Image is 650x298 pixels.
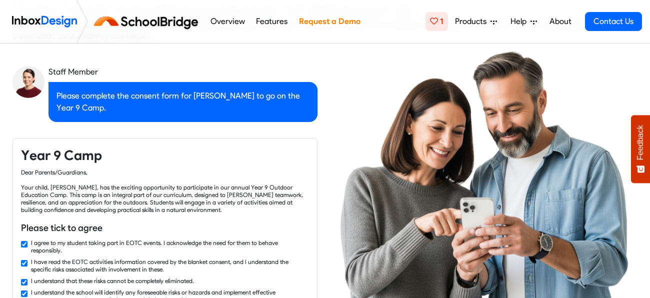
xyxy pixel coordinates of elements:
[440,16,443,26] span: 1
[207,11,247,31] a: Overview
[48,82,317,122] div: Please complete the consent form for [PERSON_NAME] to go on the Year 9 Camp.
[451,11,501,31] a: Products
[12,66,44,98] img: staff_avatar.png
[31,239,309,254] label: I agree to my student taking part in EOTC events. I acknowledge the need for them to behave respo...
[585,12,642,31] a: Contact Us
[296,11,363,31] a: Request a Demo
[546,11,574,31] a: About
[21,146,309,164] h4: Year 9 Camp
[31,258,309,273] label: I have read the EOTC activities information covered by the blanket consent, and I understand the ...
[48,66,317,78] div: Staff Member
[425,12,448,31] a: 1
[510,15,530,27] span: Help
[21,168,309,213] div: Dear Parents/Guardians, Your child, [PERSON_NAME], has the exciting opportunity to participate in...
[455,15,490,27] span: Products
[21,221,309,234] h6: Please tick to agree
[631,115,650,183] button: Feedback - Show survey
[92,9,204,33] img: schoolbridge logo
[636,125,645,160] span: Feedback
[506,11,541,31] a: Help
[253,11,290,31] a: Features
[31,277,194,284] label: I understand that these risks cannot be completely eliminated.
